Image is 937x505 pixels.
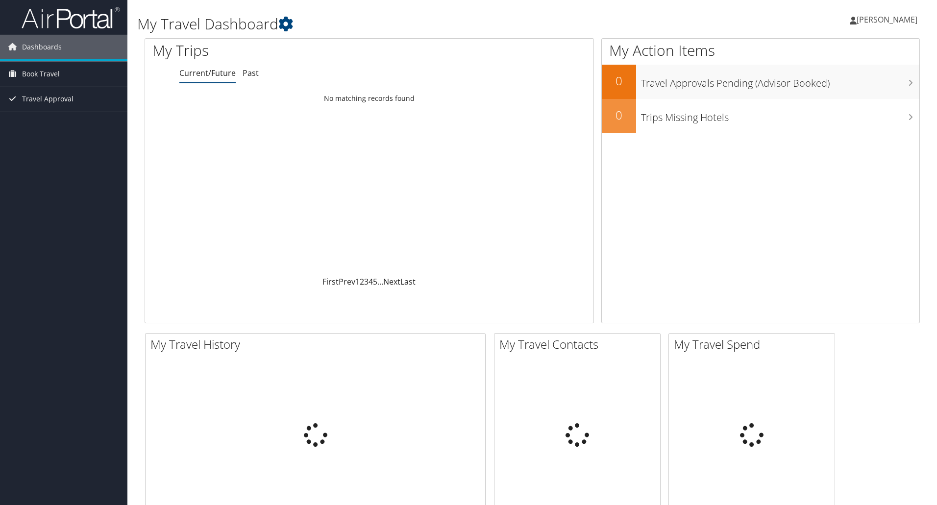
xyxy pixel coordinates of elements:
a: 2 [360,276,364,287]
span: [PERSON_NAME] [857,14,917,25]
h2: My Travel Contacts [499,336,660,353]
h3: Travel Approvals Pending (Advisor Booked) [641,72,919,90]
h2: 0 [602,107,636,123]
span: Dashboards [22,35,62,59]
h2: My Travel Spend [674,336,835,353]
span: Book Travel [22,62,60,86]
h1: My Trips [152,40,399,61]
span: Travel Approval [22,87,74,111]
h2: My Travel History [150,336,485,353]
a: Next [383,276,400,287]
img: airportal-logo.png [22,6,120,29]
h1: My Travel Dashboard [137,14,664,34]
span: … [377,276,383,287]
a: 4 [369,276,373,287]
a: Current/Future [179,68,236,78]
h1: My Action Items [602,40,919,61]
a: 0Trips Missing Hotels [602,99,919,133]
a: 1 [355,276,360,287]
td: No matching records found [145,90,593,107]
a: 3 [364,276,369,287]
a: First [322,276,339,287]
h2: 0 [602,72,636,89]
a: 5 [373,276,377,287]
a: Prev [339,276,355,287]
h3: Trips Missing Hotels [641,106,919,124]
a: [PERSON_NAME] [850,5,927,34]
a: 0Travel Approvals Pending (Advisor Booked) [602,65,919,99]
a: Last [400,276,416,287]
a: Past [243,68,259,78]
